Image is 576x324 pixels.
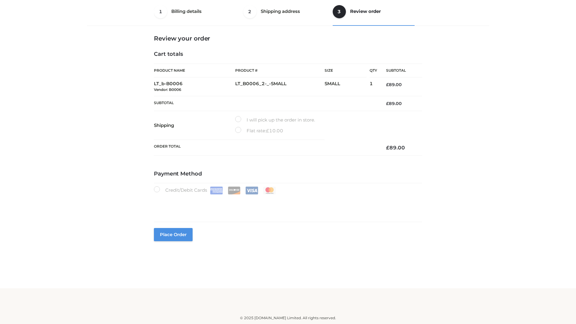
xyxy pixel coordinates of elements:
[235,64,325,77] th: Product #
[89,315,487,321] div: © 2025 [DOMAIN_NAME] Limited. All rights reserved.
[386,82,389,87] span: £
[386,145,389,151] span: £
[154,186,277,194] label: Credit/Debit Cards
[153,193,421,215] iframe: Secure payment input frame
[325,64,367,77] th: Size
[154,111,235,140] th: Shipping
[263,187,276,194] img: Mastercard
[154,96,377,111] th: Subtotal
[386,101,402,106] bdi: 89.00
[386,145,405,151] bdi: 89.00
[154,171,422,177] h4: Payment Method
[245,187,258,194] img: Visa
[377,64,422,77] th: Subtotal
[266,128,283,133] bdi: 10.00
[154,77,235,96] td: LT_b-B0006
[370,64,377,77] th: Qty
[154,51,422,58] h4: Cart totals
[386,101,389,106] span: £
[325,77,370,96] td: SMALL
[154,140,377,156] th: Order Total
[154,228,193,241] button: Place order
[228,187,241,194] img: Discover
[370,77,377,96] td: 1
[235,127,283,135] label: Flat rate:
[210,187,223,194] img: Amex
[154,87,181,92] small: Vendor: B0006
[235,116,315,124] label: I will pick up the order in store.
[235,77,325,96] td: LT_B0006_2-_-SMALL
[154,35,422,42] h3: Review your order
[154,64,235,77] th: Product Name
[386,82,402,87] bdi: 89.00
[266,128,269,133] span: £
